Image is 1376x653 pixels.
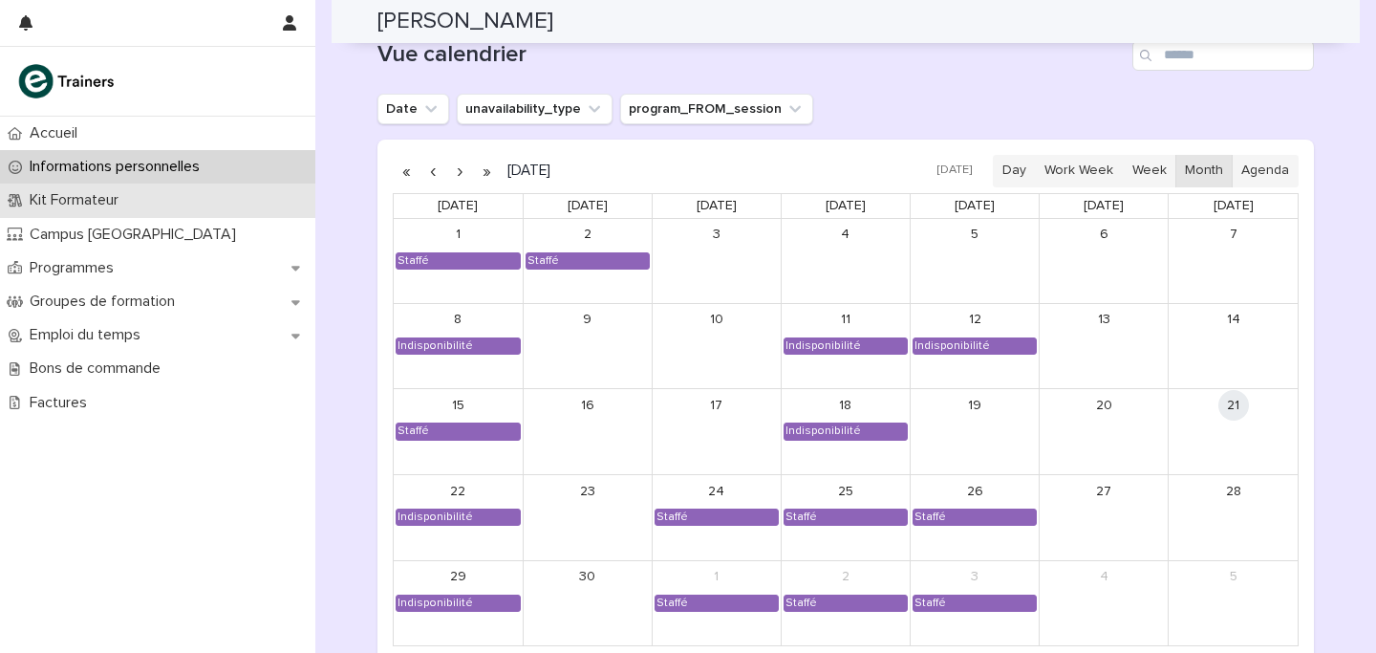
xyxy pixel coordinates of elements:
[911,560,1040,644] td: October 3, 2025
[377,41,1125,69] h1: Vue calendrier
[500,163,550,178] h2: [DATE]
[781,219,910,303] td: September 4, 2025
[523,389,652,475] td: September 16, 2025
[1210,194,1258,218] a: Sunday
[1040,303,1169,389] td: September 13, 2025
[1175,155,1233,187] button: Month
[1169,389,1298,475] td: September 21, 2025
[394,474,523,560] td: September 22, 2025
[993,155,1036,187] button: Day
[393,156,419,186] button: Previous year
[22,226,251,244] p: Campus [GEOGRAPHIC_DATA]
[1169,474,1298,560] td: September 28, 2025
[523,219,652,303] td: September 2, 2025
[928,157,981,185] button: [DATE]
[959,220,990,250] a: September 5, 2025
[652,303,781,389] td: September 10, 2025
[1218,476,1249,507] a: September 28, 2025
[523,303,652,389] td: September 9, 2025
[652,219,781,303] td: September 3, 2025
[397,424,430,439] div: Staffé
[1232,155,1299,187] button: Agenda
[1122,155,1175,187] button: Week
[701,476,732,507] a: September 24, 2025
[523,474,652,560] td: September 23, 2025
[564,194,612,218] a: Tuesday
[1040,560,1169,644] td: October 4, 2025
[397,510,474,525] div: Indisponibilité
[22,158,215,176] p: Informations personnelles
[1088,476,1119,507] a: September 27, 2025
[1040,474,1169,560] td: September 27, 2025
[394,219,523,303] td: September 1, 2025
[656,510,689,525] div: Staffé
[377,8,553,35] h2: [PERSON_NAME]
[652,389,781,475] td: September 17, 2025
[652,560,781,644] td: October 1, 2025
[442,220,473,250] a: September 1, 2025
[701,562,732,593] a: October 1, 2025
[22,191,134,209] p: Kit Formateur
[446,156,473,186] button: Next month
[394,389,523,475] td: September 15, 2025
[1088,562,1119,593] a: October 4, 2025
[527,253,560,269] div: Staffé
[22,293,190,311] p: Groupes de formation
[911,303,1040,389] td: September 12, 2025
[701,390,732,421] a: September 17, 2025
[1035,155,1123,187] button: Work Week
[1040,219,1169,303] td: September 6, 2025
[572,476,603,507] a: September 23, 2025
[830,390,861,421] a: September 18, 2025
[701,220,732,250] a: September 3, 2025
[397,253,430,269] div: Staffé
[1218,220,1249,250] a: September 7, 2025
[15,62,120,100] img: K0CqGN7SDeD6s4JG8KQk
[1088,220,1119,250] a: September 6, 2025
[781,389,910,475] td: September 18, 2025
[785,510,818,525] div: Staffé
[781,560,910,644] td: October 2, 2025
[394,303,523,389] td: September 8, 2025
[911,219,1040,303] td: September 5, 2025
[785,424,862,439] div: Indisponibilité
[1088,390,1119,421] a: September 20, 2025
[830,562,861,593] a: October 2, 2025
[22,326,156,344] p: Emploi du temps
[959,390,990,421] a: September 19, 2025
[1080,194,1128,218] a: Saturday
[911,389,1040,475] td: September 19, 2025
[701,305,732,336] a: September 10, 2025
[1218,562,1249,593] a: October 5, 2025
[959,305,990,336] a: September 12, 2025
[22,124,93,142] p: Accueil
[1218,390,1249,421] a: September 21, 2025
[693,194,741,218] a: Wednesday
[419,156,446,186] button: Previous month
[652,474,781,560] td: September 24, 2025
[1218,305,1249,336] a: September 14, 2025
[911,474,1040,560] td: September 26, 2025
[572,390,603,421] a: September 16, 2025
[830,305,861,336] a: September 11, 2025
[959,476,990,507] a: September 26, 2025
[1132,40,1314,71] input: Search
[394,560,523,644] td: September 29, 2025
[951,194,999,218] a: Friday
[442,305,473,336] a: September 8, 2025
[822,194,870,218] a: Thursday
[785,338,862,354] div: Indisponibilité
[830,220,861,250] a: September 4, 2025
[457,94,613,124] button: unavailability_type
[523,560,652,644] td: September 30, 2025
[620,94,813,124] button: program_FROM_session
[22,359,176,378] p: Bons de commande
[22,259,129,277] p: Programmes
[397,338,474,354] div: Indisponibilité
[473,156,500,186] button: Next year
[1169,219,1298,303] td: September 7, 2025
[785,596,818,611] div: Staffé
[781,303,910,389] td: September 11, 2025
[442,390,473,421] a: September 15, 2025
